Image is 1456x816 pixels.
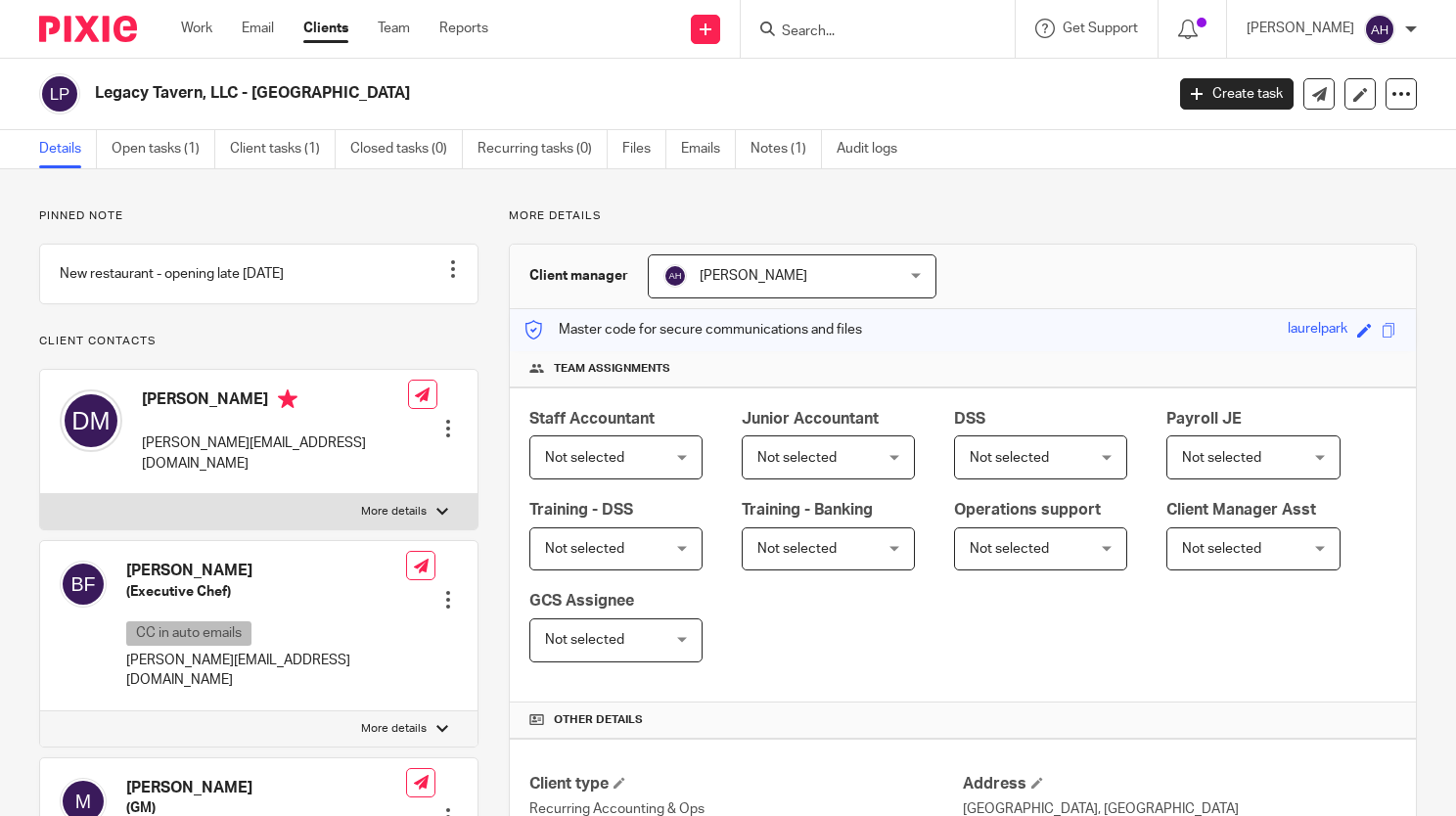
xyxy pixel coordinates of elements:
[545,542,624,556] span: Not selected
[126,778,406,798] h4: [PERSON_NAME]
[126,561,406,581] h4: [PERSON_NAME]
[757,451,837,465] span: Not selected
[700,269,807,283] span: [PERSON_NAME]
[545,451,624,465] span: Not selected
[1247,19,1354,38] p: [PERSON_NAME]
[545,633,624,647] span: Not selected
[837,130,912,168] a: Audit logs
[126,651,406,691] p: [PERSON_NAME][EMAIL_ADDRESS][DOMAIN_NAME]
[1182,542,1261,556] span: Not selected
[60,561,107,608] img: svg%3E
[742,502,873,518] span: Training - Banking
[622,130,666,168] a: Files
[757,542,837,556] span: Not selected
[142,433,408,474] p: [PERSON_NAME][EMAIL_ADDRESS][DOMAIN_NAME]
[524,320,862,340] p: Master code for secure communications and files
[1166,502,1316,518] span: Client Manager Asst
[112,130,215,168] a: Open tasks (1)
[142,389,408,414] h4: [PERSON_NAME]
[663,264,687,288] img: svg%3E
[1063,22,1138,35] span: Get Support
[1180,78,1294,110] a: Create task
[39,73,80,114] img: svg%3E
[278,389,297,409] i: Primary
[970,451,1049,465] span: Not selected
[361,504,427,520] p: More details
[1288,319,1347,341] div: laurelpark
[529,502,633,518] span: Training - DSS
[681,130,736,168] a: Emails
[963,774,1396,794] h4: Address
[39,334,478,349] p: Client contacts
[1364,14,1395,45] img: svg%3E
[126,621,251,646] p: CC in auto emails
[554,712,643,728] span: Other details
[303,19,348,38] a: Clients
[1166,411,1242,427] span: Payroll JE
[529,266,628,286] h3: Client manager
[242,19,274,38] a: Email
[378,19,410,38] a: Team
[1182,451,1261,465] span: Not selected
[751,130,822,168] a: Notes (1)
[95,83,939,104] h2: Legacy Tavern, LLC - [GEOGRAPHIC_DATA]
[39,130,97,168] a: Details
[350,130,463,168] a: Closed tasks (0)
[478,130,608,168] a: Recurring tasks (0)
[39,16,137,42] img: Pixie
[509,208,1417,224] p: More details
[126,582,406,602] h5: (Executive Chef)
[60,389,122,452] img: svg%3E
[970,542,1049,556] span: Not selected
[529,411,655,427] span: Staff Accountant
[529,774,963,794] h4: Client type
[780,23,956,41] input: Search
[954,502,1101,518] span: Operations support
[230,130,336,168] a: Client tasks (1)
[954,411,985,427] span: DSS
[742,411,879,427] span: Junior Accountant
[554,361,670,377] span: Team assignments
[181,19,212,38] a: Work
[439,19,488,38] a: Reports
[529,593,634,609] span: GCS Assignee
[39,208,478,224] p: Pinned note
[361,721,427,737] p: More details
